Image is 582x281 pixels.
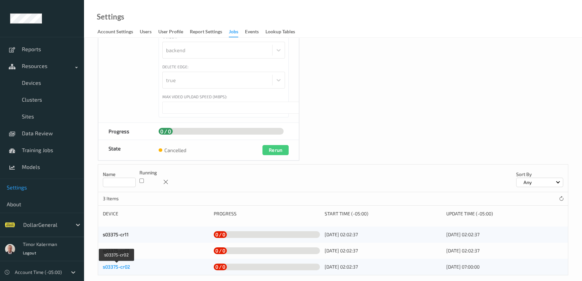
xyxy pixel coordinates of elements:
a: 0 / 0 [214,247,320,254]
div: cancelled [159,147,186,153]
div: Device [103,210,209,217]
div: [DATE] 02:02:37 [325,247,442,254]
div: [DATE] 02:02:37 [446,247,563,254]
span: 0 / 0 [214,246,227,255]
span: 0 / 0 [214,262,227,271]
div: [DATE] 02:02:37 [446,231,563,238]
a: User Profile [158,27,190,37]
div: Max Video Upload Speed (Mbps): [162,94,227,100]
div: Progress [214,210,320,217]
span: 0 / 0 [159,127,173,136]
div: Start Time (-05:00) [325,210,442,217]
div: [DATE] 02:02:37 [325,231,442,238]
div: Update Time (-05:00) [446,210,563,217]
div: Progress [98,123,149,140]
a: Jobs [229,27,245,37]
a: Settings [97,13,124,20]
div: users [140,28,152,37]
div: Account Settings [97,28,133,37]
a: s03375-cr01 [103,248,129,253]
button: Rerun [262,145,289,155]
a: Account Settings [97,27,140,37]
div: Report Settings [190,28,222,37]
div: [DATE] 07:00:00 [446,264,563,270]
div: Jobs [229,28,238,37]
p: Running [139,169,157,176]
div: User Profile [158,28,183,37]
a: events [245,27,265,37]
span: 0 / 0 [214,230,227,239]
a: Lookup Tables [265,27,302,37]
div: Delete Edge: [162,64,189,70]
a: 0 / 0 [214,231,320,238]
a: Report Settings [190,27,229,37]
div: [DATE] 02:02:37 [325,264,442,270]
p: Sort by [516,171,563,178]
a: 0 / 0 [214,264,320,270]
div: State [98,140,149,160]
div: Lookup Tables [265,28,295,37]
div: events [245,28,259,37]
a: s03375-cr02 [103,264,130,270]
a: s03375-cr11 [103,232,129,237]
p: Any [521,179,534,186]
a: users [140,27,158,37]
p: name [103,171,136,178]
p: 3 Items [103,195,153,202]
